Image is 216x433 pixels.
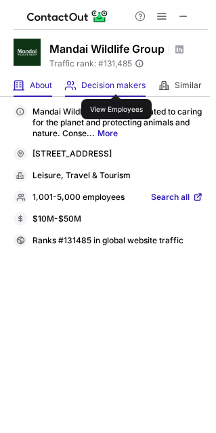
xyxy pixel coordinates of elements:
[175,80,202,91] span: Similar
[151,192,203,204] a: Search all
[81,80,146,91] span: Decision makers
[49,41,165,57] h1: Mandai Wildlife Group
[30,80,52,91] span: About
[27,8,108,24] img: ContactOut v5.3.10
[33,170,203,182] div: Leisure, Travel & Tourism
[98,128,118,138] a: More
[33,235,203,247] div: Ranks #131485 in global website traffic
[33,192,125,204] p: 1,001-5,000 employees
[49,59,132,68] span: Traffic rank: # 131,485
[33,213,203,226] div: $10M-$50M
[151,192,190,204] span: Search all
[33,148,203,161] div: [STREET_ADDRESS]
[14,39,41,66] img: 7ceae4ca96be9d8bbd0c9c048f2adb8a
[33,106,203,139] p: Mandai Wildlife Group is dedicated to caring for the planet and protecting animals and nature. Co...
